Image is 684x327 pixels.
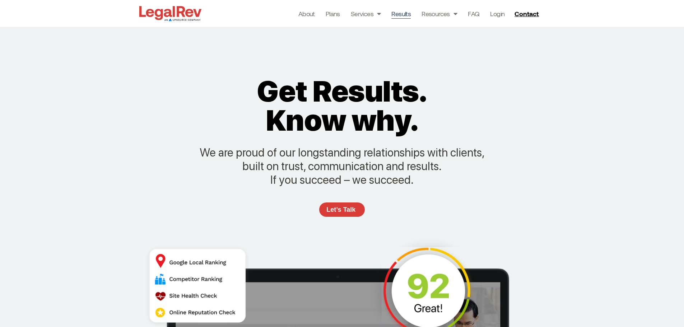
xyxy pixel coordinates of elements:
[422,9,457,19] a: Resources
[298,9,315,19] a: About
[199,146,486,187] p: We are proud of our longstanding relationships with clients, built on trust, communication and re...
[326,206,355,213] span: Let’s Talk
[319,202,364,217] a: Let’s Talk
[468,9,479,19] a: FAQ
[298,9,505,19] nav: Menu
[351,9,381,19] a: Services
[391,9,411,19] a: Results
[239,77,446,135] h2: Get Results. Know why.
[326,9,340,19] a: Plans
[515,10,539,17] span: Contact
[512,8,543,19] a: Contact
[490,9,504,19] a: Login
